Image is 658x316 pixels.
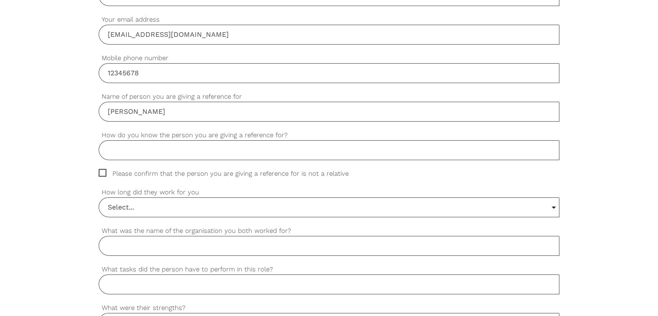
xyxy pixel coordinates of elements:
label: Mobile phone number [99,53,559,63]
span: Please confirm that the person you are giving a reference for is not a relative [99,169,365,179]
label: How long did they work for you [99,187,559,197]
label: Your email address [99,15,559,25]
label: What were their strengths? [99,303,559,313]
label: What was the name of the organisation you both worked for? [99,226,559,236]
label: What tasks did the person have to perform in this role? [99,264,559,274]
label: How do you know the person you are giving a reference for? [99,130,559,140]
label: Name of person you are giving a reference for [99,92,559,102]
